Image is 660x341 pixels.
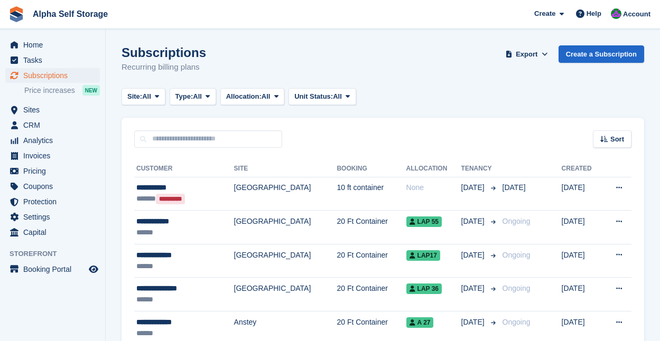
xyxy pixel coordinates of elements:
[337,177,406,211] td: 10 ft container
[5,37,100,52] a: menu
[406,317,434,328] span: A 27
[122,88,165,106] button: Site: All
[503,251,531,259] span: Ongoing
[5,179,100,194] a: menu
[337,160,406,177] th: Booking
[23,102,87,117] span: Sites
[610,134,624,145] span: Sort
[24,84,100,96] a: Price increases NEW
[503,217,531,225] span: Ongoing
[461,182,487,193] span: [DATE]
[24,86,75,96] span: Price increases
[337,244,406,278] td: 20 Ft Container
[5,148,100,163] a: menu
[562,278,602,311] td: [DATE]
[587,8,601,19] span: Help
[406,283,442,294] span: LAP 36
[5,118,100,132] a: menu
[562,160,602,177] th: Created
[82,85,100,96] div: NEW
[8,6,24,22] img: stora-icon-8386f47178a22dfd0bd8f6a31ec36ba5ce8667c1dd55bd0f319d3a0aa187defe.svg
[461,250,487,261] span: [DATE]
[503,284,531,292] span: Ongoing
[534,8,555,19] span: Create
[234,177,337,211] td: [GEOGRAPHIC_DATA]
[461,317,487,328] span: [DATE]
[5,164,100,178] a: menu
[193,91,202,102] span: All
[503,318,531,326] span: Ongoing
[333,91,342,102] span: All
[29,5,112,23] a: Alpha Self Storage
[562,211,602,244] td: [DATE]
[559,45,644,63] a: Create a Subscription
[503,183,526,192] span: [DATE]
[562,244,602,278] td: [DATE]
[23,118,87,132] span: CRM
[175,91,193,102] span: Type:
[23,210,87,224] span: Settings
[461,283,487,294] span: [DATE]
[5,262,100,277] a: menu
[23,164,87,178] span: Pricing
[142,91,151,102] span: All
[23,262,87,277] span: Booking Portal
[5,225,100,240] a: menu
[337,278,406,311] td: 20 Ft Container
[220,88,285,106] button: Allocation: All
[23,179,87,194] span: Coupons
[127,91,142,102] span: Site:
[516,49,537,60] span: Export
[122,45,206,60] h1: Subscriptions
[461,160,498,177] th: Tenancy
[337,211,406,244] td: 20 Ft Container
[23,68,87,83] span: Subscriptions
[170,88,216,106] button: Type: All
[5,133,100,148] a: menu
[234,244,337,278] td: [GEOGRAPHIC_DATA]
[406,216,442,227] span: LAP 55
[406,160,461,177] th: Allocation
[294,91,333,102] span: Unit Status:
[406,250,440,261] span: LAP17
[23,148,87,163] span: Invoices
[23,194,87,209] span: Protection
[461,216,487,227] span: [DATE]
[406,182,461,193] div: None
[289,88,356,106] button: Unit Status: All
[5,102,100,117] a: menu
[23,133,87,148] span: Analytics
[23,53,87,68] span: Tasks
[623,9,650,20] span: Account
[262,91,271,102] span: All
[5,68,100,83] a: menu
[23,225,87,240] span: Capital
[234,278,337,311] td: [GEOGRAPHIC_DATA]
[87,263,100,276] a: Preview store
[562,177,602,211] td: [DATE]
[134,160,234,177] th: Customer
[226,91,262,102] span: Allocation:
[234,160,337,177] th: Site
[611,8,621,19] img: James Bambury
[10,249,105,259] span: Storefront
[234,211,337,244] td: [GEOGRAPHIC_DATA]
[5,53,100,68] a: menu
[5,210,100,224] a: menu
[23,37,87,52] span: Home
[504,45,550,63] button: Export
[122,61,206,73] p: Recurring billing plans
[5,194,100,209] a: menu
